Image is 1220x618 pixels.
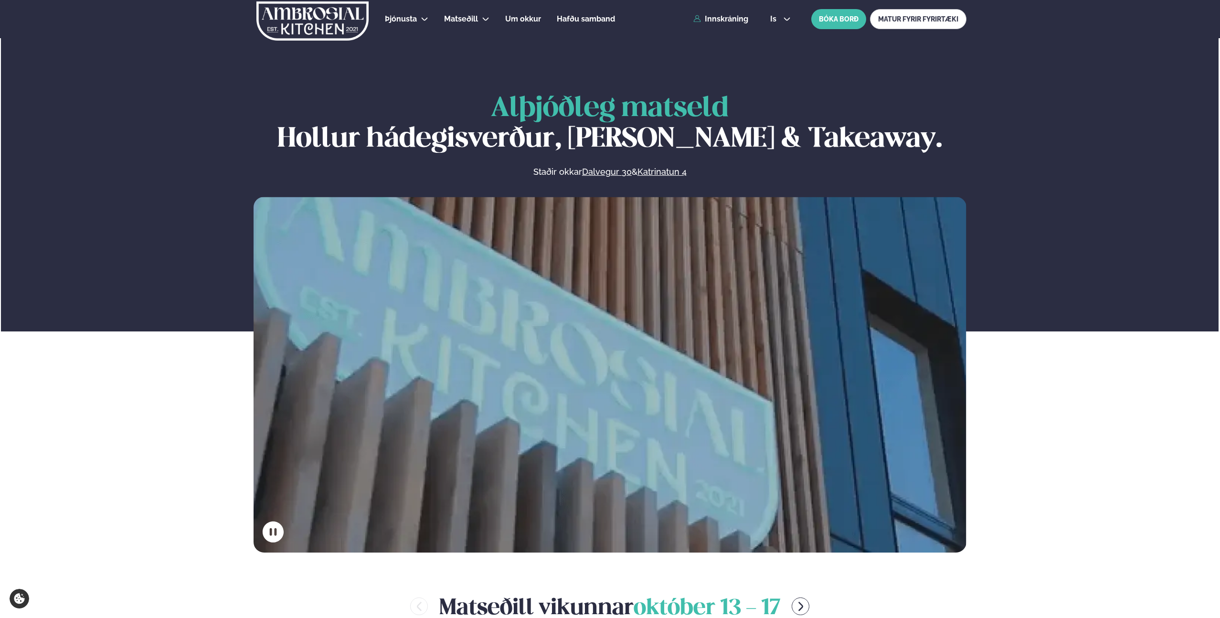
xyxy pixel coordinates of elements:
button: menu-btn-right [792,597,809,615]
span: Matseðill [444,14,478,23]
a: Um okkur [505,13,541,25]
a: Dalvegur 30 [582,166,632,178]
a: MATUR FYRIR FYRIRTÆKI [870,9,966,29]
button: menu-btn-left [410,597,428,615]
img: logo [255,1,370,41]
a: Hafðu samband [557,13,615,25]
a: Þjónusta [385,13,417,25]
span: Hafðu samband [557,14,615,23]
a: Cookie settings [10,589,29,608]
a: Matseðill [444,13,478,25]
p: Staðir okkar & [429,166,790,178]
span: Um okkur [505,14,541,23]
span: is [770,15,779,23]
button: is [763,15,798,23]
span: Alþjóðleg matseld [491,96,729,122]
h1: Hollur hádegisverður, [PERSON_NAME] & Takeaway. [254,94,966,155]
span: Þjónusta [385,14,417,23]
a: Katrinatun 4 [637,166,687,178]
a: Innskráning [693,15,748,23]
button: BÓKA BORÐ [811,9,866,29]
